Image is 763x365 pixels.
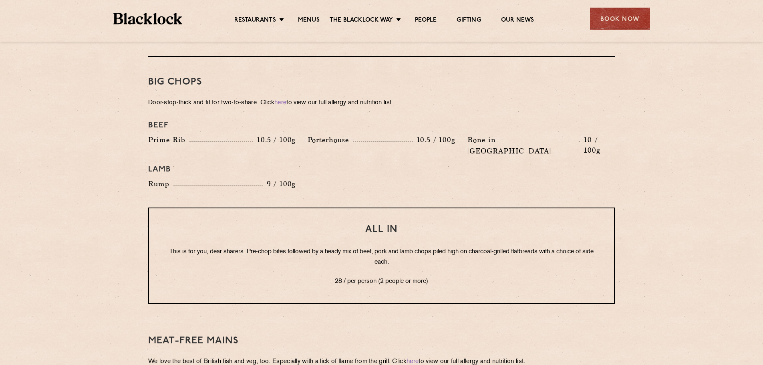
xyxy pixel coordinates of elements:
[330,16,393,25] a: The Blacklock Way
[234,16,276,25] a: Restaurants
[165,276,598,287] p: 28 / per person (2 people or more)
[580,135,615,155] p: 10 / 100g
[413,135,455,145] p: 10.5 / 100g
[308,134,353,145] p: Porterhouse
[263,179,296,189] p: 9 / 100g
[165,224,598,235] h3: All In
[590,8,650,30] div: Book Now
[148,134,189,145] p: Prime Rib
[274,100,286,106] a: here
[148,77,615,87] h3: Big Chops
[457,16,481,25] a: Gifting
[467,134,580,157] p: Bone in [GEOGRAPHIC_DATA]
[113,13,183,24] img: BL_Textured_Logo-footer-cropped.svg
[148,178,173,190] p: Rump
[148,336,615,346] h3: Meat-Free mains
[148,165,615,174] h4: Lamb
[148,97,615,109] p: Door-stop-thick and fit for two-to-share. Click to view our full allergy and nutrition list.
[501,16,534,25] a: Our News
[253,135,296,145] p: 10.5 / 100g
[165,247,598,268] p: This is for you, dear sharers. Pre-chop bites followed by a heady mix of beef, pork and lamb chop...
[407,359,419,365] a: here
[415,16,437,25] a: People
[298,16,320,25] a: Menus
[148,121,615,130] h4: Beef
